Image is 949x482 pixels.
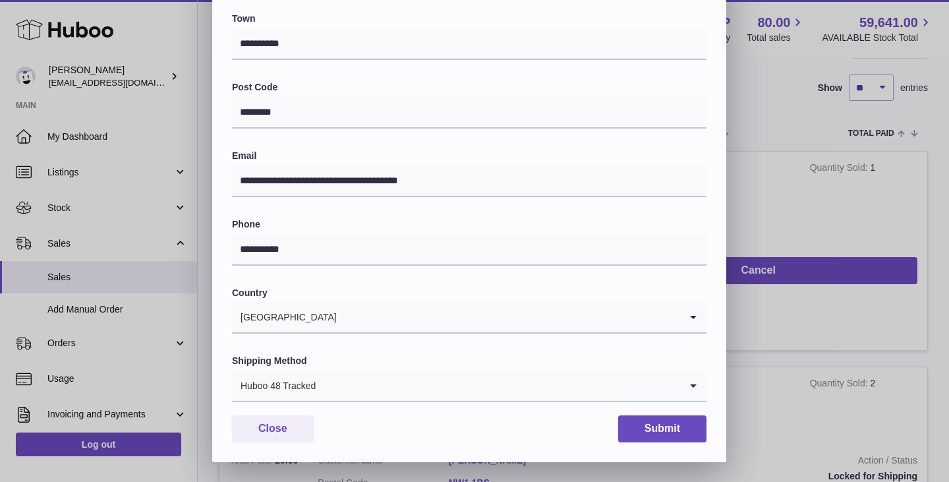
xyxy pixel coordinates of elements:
label: Town [232,13,706,25]
span: Huboo 48 Tracked [232,371,316,401]
button: Submit [618,415,706,442]
label: Shipping Method [232,355,706,367]
div: Search for option [232,371,706,402]
input: Search for option [316,371,680,401]
input: Search for option [337,302,680,332]
span: [GEOGRAPHIC_DATA] [232,302,337,332]
button: Close [232,415,314,442]
label: Country [232,287,706,299]
label: Phone [232,218,706,231]
label: Post Code [232,81,706,94]
div: Search for option [232,302,706,334]
label: Email [232,150,706,162]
